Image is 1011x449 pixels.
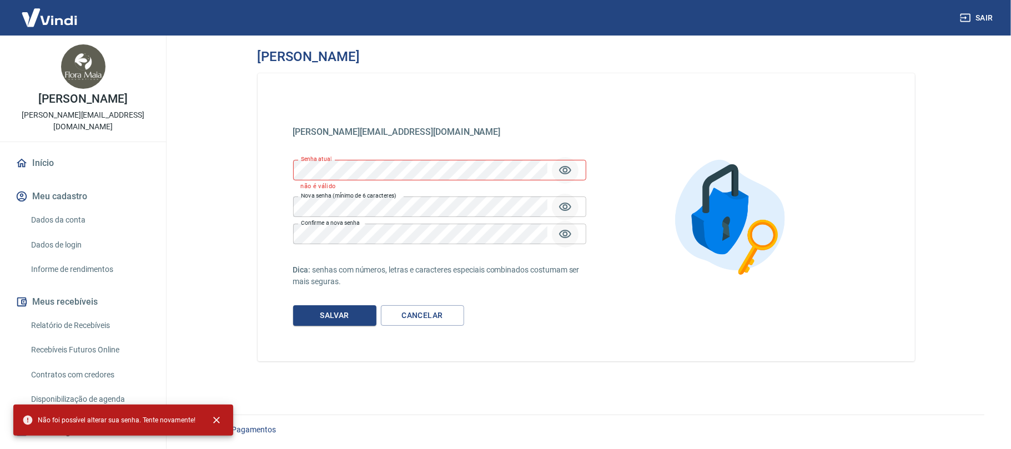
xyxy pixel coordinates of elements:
label: Confirme a nova senha [301,219,360,227]
a: Informe de rendimentos [27,258,153,281]
img: Alterar senha [660,144,806,290]
a: Contratos com credores [27,364,153,386]
span: Não foi possível alterar sua senha. Tente novamente! [22,415,195,426]
p: 2025 © [188,424,984,436]
p: [PERSON_NAME][EMAIL_ADDRESS][DOMAIN_NAME] [9,109,157,133]
p: senhas com números, letras e caracteres especiais combinados costumam ser mais seguras. [293,264,586,287]
a: Dados da conta [27,209,153,231]
h3: [PERSON_NAME] [258,49,360,64]
a: Vindi Pagamentos [213,425,276,434]
label: Senha atual [301,155,331,163]
a: Relatório de Recebíveis [27,314,153,337]
p: não é válido [301,183,579,190]
button: close [204,408,229,432]
label: Nova senha (mínimo de 6 caracteres) [301,191,396,200]
img: a64a0736-26c3-4fc0-aa4b-67b4721d5084.jpeg [61,44,105,89]
a: Início [13,151,153,175]
button: Mostrar/esconder senha [552,194,579,220]
button: Meus recebíveis [13,290,153,314]
span: [PERSON_NAME][EMAIL_ADDRESS][DOMAIN_NAME] [293,127,501,137]
a: Recebíveis Futuros Online [27,339,153,361]
span: Dica: [293,265,313,274]
a: Disponibilização de agenda [27,388,153,411]
a: Cancelar [381,305,464,326]
button: Sair [958,8,998,28]
button: Salvar [293,305,376,326]
a: Dados de login [27,234,153,256]
p: [PERSON_NAME] [38,93,127,105]
button: Mostrar/esconder senha [552,221,579,248]
button: Mostrar/esconder senha [552,157,579,184]
img: Vindi [13,1,85,34]
button: Meu cadastro [13,184,153,209]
